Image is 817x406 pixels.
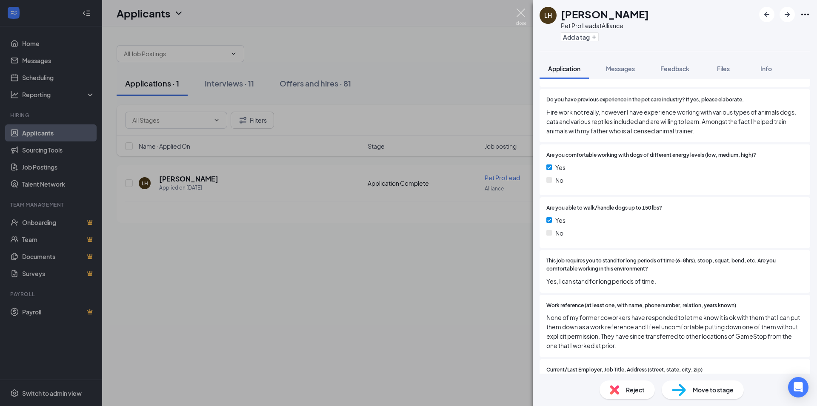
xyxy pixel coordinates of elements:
[546,107,803,135] span: Hire work not really, however I have experience working with various types of animals dogs, cats ...
[546,96,744,104] span: Do you have previous experience in the pet care industry? If yes, please elaborate.
[626,385,645,394] span: Reject
[762,9,772,20] svg: ArrowLeftNew
[546,257,803,273] span: This job requires you to stand for long periods of time (6-8hrs), stoop, squat, bend, etc. Are yo...
[759,7,774,22] button: ArrowLeftNew
[548,65,580,72] span: Application
[800,9,810,20] svg: Ellipses
[591,35,597,40] svg: Plus
[546,366,703,374] span: Current/Last Employer, Job Title, Address (street, state, city, zip)
[561,32,599,41] button: PlusAdd a tag
[546,302,736,310] span: Work reference (at least one, with name, phone number, relation, years known)
[606,65,635,72] span: Messages
[760,65,772,72] span: Info
[555,228,563,238] span: No
[546,204,662,212] span: Are you able to walk/handle dogs up to 150 lbs?
[546,151,756,159] span: Are you comfortable working with dogs of different energy levels (low, medium, high)?
[546,276,803,286] span: Yes, I can stand for long periods of time.
[788,377,808,397] div: Open Intercom Messenger
[555,216,566,225] span: Yes
[782,9,792,20] svg: ArrowRight
[660,65,689,72] span: Feedback
[555,176,563,185] span: No
[544,11,552,20] div: LH
[561,7,649,21] h1: [PERSON_NAME]
[780,7,795,22] button: ArrowRight
[555,163,566,172] span: Yes
[561,21,649,30] div: Pet Pro Lead at Alliance
[693,385,734,394] span: Move to stage
[717,65,730,72] span: Files
[546,313,803,350] span: None of my former coworkers have responded to let me know it is ok with them that I can put them ...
